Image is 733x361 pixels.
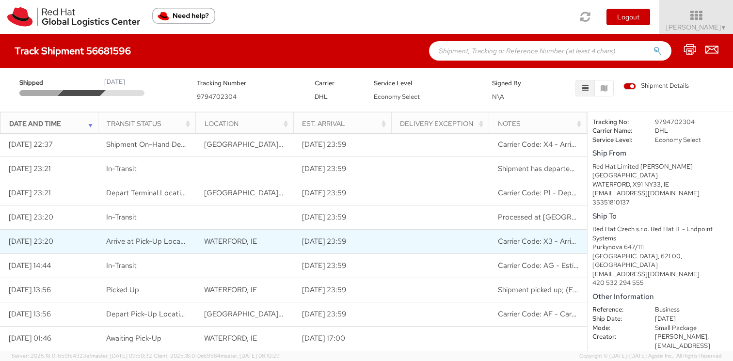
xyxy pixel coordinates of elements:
[400,119,486,128] div: Delivery Exception
[204,236,257,246] span: WATERFORD, IE
[204,285,257,295] span: WATERFORD, IE
[19,78,61,88] span: Shipped
[606,9,650,25] button: Logout
[592,252,728,270] div: [GEOGRAPHIC_DATA], 621 00, [GEOGRAPHIC_DATA]
[492,80,537,87] h5: Signed By
[106,164,137,173] span: In-Transit
[106,309,188,319] span: Depart Pick-Up Location
[592,180,728,189] div: WATERFORD, X91 NY33, IE
[204,333,257,343] span: WATERFORD, IE
[315,93,328,101] span: DHL
[585,332,648,342] dt: Creator:
[293,205,391,230] td: [DATE] 23:59
[205,119,290,128] div: Location
[592,243,728,252] div: Purkynova 647/111
[293,327,391,351] td: [DATE] 17:00
[293,230,391,254] td: [DATE] 23:59
[592,270,728,279] div: [EMAIL_ADDRESS][DOMAIN_NAME]
[585,118,648,127] dt: Tracking No:
[91,352,152,359] span: master, [DATE] 09:50:32
[197,93,237,101] span: 9794702304
[592,212,728,220] h5: Ship To
[293,302,391,327] td: [DATE] 23:59
[498,119,584,128] div: Notes
[585,324,648,333] dt: Mode:
[104,78,125,87] div: [DATE]
[655,332,709,341] span: [PERSON_NAME],
[154,352,280,359] span: Client: 2025.18.0-0e69584
[721,24,727,31] span: ▼
[585,136,648,145] dt: Service Level:
[302,119,388,128] div: Est. Arrival
[666,23,727,31] span: [PERSON_NAME]
[592,279,728,288] div: 420 532 294 555
[15,46,131,56] h4: Track Shipment 56681596
[293,157,391,181] td: [DATE] 23:59
[106,212,137,222] span: In-Transit
[293,133,391,157] td: [DATE] 23:59
[592,293,728,301] h5: Other Information
[293,278,391,302] td: [DATE] 23:59
[492,93,504,101] span: N\A
[204,140,356,149] span: Brussels, BE
[315,80,359,87] h5: Carrier
[106,333,161,343] span: Awaiting Pick-Up
[585,126,648,136] dt: Carrier Name:
[585,314,648,324] dt: Ship Date:
[498,140,652,149] span: Carrier Code: X4 - Arrived at Terminal Location
[592,198,728,207] div: 35351810137
[12,352,152,359] span: Server: 2025.18.0-659fc4323ef
[592,105,728,113] h5: Carrier Information
[204,309,288,319] span: Dublin, IE
[585,305,648,314] dt: Reference:
[374,93,420,101] span: Economy Select
[498,285,694,295] span: Shipment picked up; (Event area: Dublin-IE)
[374,80,478,87] h5: Service Level
[592,225,728,243] div: Red Hat Czech s.r.o. Red Hat IT - Endpoint Systems
[498,236,650,246] span: Carrier Code: X3 - Arrived at Pick-up Location
[106,261,137,270] span: In-Transit
[106,188,189,198] span: Depart Terminal Location
[7,7,140,27] img: rh-logistics-00dfa346123c4ec078e1.svg
[592,189,728,198] div: [EMAIL_ADDRESS][DOMAIN_NAME]
[204,188,288,198] span: Dublin, IE
[106,285,139,295] span: Picked Up
[293,181,391,205] td: [DATE] 23:59
[498,261,649,270] span: Carrier Code: AG - Estimated Arrival Changed
[106,140,209,149] span: Shipment On-Hand Destination
[221,352,280,359] span: master, [DATE] 08:10:29
[592,162,728,172] div: Red Hat Limited [PERSON_NAME]
[592,171,728,180] div: [GEOGRAPHIC_DATA]
[623,81,689,91] span: Shipment Details
[107,119,192,128] div: Transit Status
[498,309,663,319] span: Carrier Code: AF - Carrier Departed Pick-up Locat
[197,80,301,87] h5: Tracking Number
[152,8,215,24] button: Need help?
[592,149,728,157] h5: Ship From
[293,254,391,278] td: [DATE] 23:59
[106,236,193,246] span: Arrive at Pick-Up Location
[579,352,721,360] span: Copyright © [DATE]-[DATE] Agistix Inc., All Rights Reserved
[623,81,689,92] label: Shipment Details
[9,119,95,128] div: Date and Time
[429,41,671,61] input: Shipment, Tracking or Reference Number (at least 4 chars)
[498,188,649,198] span: Carrier Code: P1 - Departed Terminal Location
